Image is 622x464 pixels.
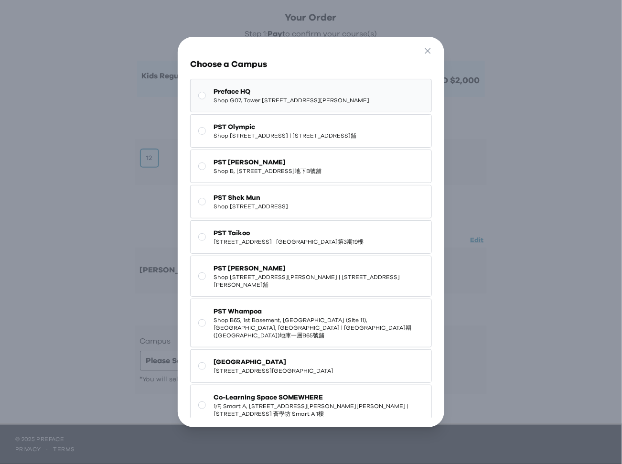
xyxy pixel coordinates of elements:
[214,228,364,238] span: PST Taikoo
[190,256,431,297] button: PST [PERSON_NAME]Shop [STREET_ADDRESS][PERSON_NAME] | [STREET_ADDRESS][PERSON_NAME]舖
[214,193,288,203] span: PST Shek Mun
[214,264,423,273] span: PST [PERSON_NAME]
[190,114,431,148] button: PST OlympicShop [STREET_ADDRESS] | [STREET_ADDRESS]舖
[214,393,423,402] span: Co-Learning Space SOMEWHERE
[190,299,431,347] button: PST WhampoaShop B65, 1st Basement, [GEOGRAPHIC_DATA] (Site 11), [GEOGRAPHIC_DATA], [GEOGRAPHIC_DA...
[214,97,369,104] span: Shop G07, Tower [STREET_ADDRESS][PERSON_NAME]
[214,402,423,418] span: 1/F, Smart A, [STREET_ADDRESS][PERSON_NAME][PERSON_NAME] | [STREET_ADDRESS] 薈學坊 Smart A 1樓
[214,203,288,210] span: Shop [STREET_ADDRESS]
[190,150,431,183] button: PST [PERSON_NAME]Shop B, [STREET_ADDRESS]地下B號舖
[190,220,431,254] button: PST Taikoo[STREET_ADDRESS] | [GEOGRAPHIC_DATA]第3期19樓
[190,79,431,112] button: Preface HQShop G07, Tower [STREET_ADDRESS][PERSON_NAME]
[214,238,364,246] span: [STREET_ADDRESS] | [GEOGRAPHIC_DATA]第3期19樓
[214,307,423,316] span: PST Whampoa
[214,122,356,132] span: PST Olympic
[214,167,322,175] span: Shop B, [STREET_ADDRESS]地下B號舖
[214,316,423,339] span: Shop B65, 1st Basement, [GEOGRAPHIC_DATA] (Site 11), [GEOGRAPHIC_DATA], [GEOGRAPHIC_DATA] | [GEOG...
[214,273,423,289] span: Shop [STREET_ADDRESS][PERSON_NAME] | [STREET_ADDRESS][PERSON_NAME]舖
[190,58,431,71] h3: Choose a Campus
[214,132,356,140] span: Shop [STREET_ADDRESS] | [STREET_ADDRESS]舖
[214,158,322,167] span: PST [PERSON_NAME]
[214,357,333,367] span: [GEOGRAPHIC_DATA]
[190,385,431,426] button: Co-Learning Space SOMEWHERE1/F, Smart A, [STREET_ADDRESS][PERSON_NAME][PERSON_NAME] | [STREET_ADD...
[190,349,431,383] button: [GEOGRAPHIC_DATA][STREET_ADDRESS][GEOGRAPHIC_DATA]
[190,185,431,218] button: PST Shek MunShop [STREET_ADDRESS]
[214,367,333,375] span: [STREET_ADDRESS][GEOGRAPHIC_DATA]
[214,87,369,97] span: Preface HQ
